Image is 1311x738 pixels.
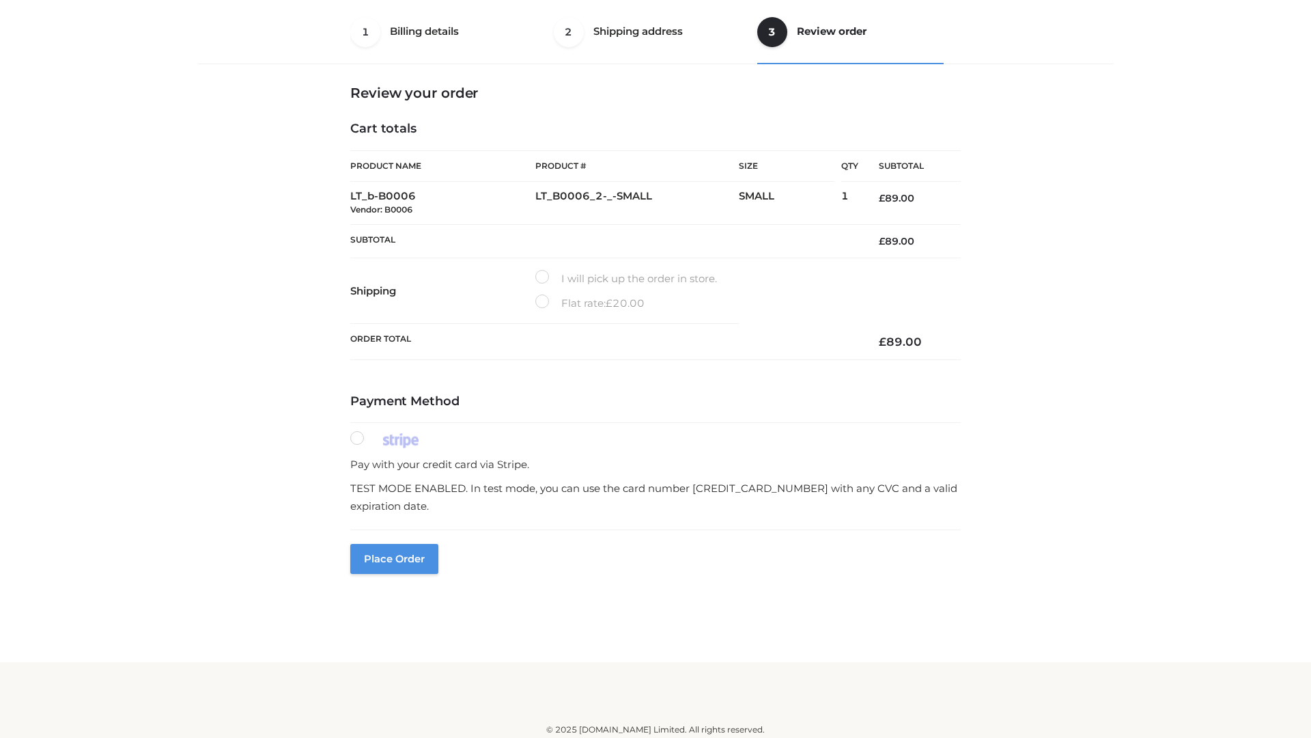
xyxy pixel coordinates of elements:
td: SMALL [739,182,841,225]
div: © 2025 [DOMAIN_NAME] Limited. All rights reserved. [203,723,1108,737]
th: Qty [841,150,858,182]
p: TEST MODE ENABLED. In test mode, you can use the card number [CREDIT_CARD_NUMBER] with any CVC an... [350,480,961,515]
td: LT_b-B0006 [350,182,535,225]
th: Subtotal [350,224,858,258]
h4: Payment Method [350,394,961,409]
label: I will pick up the order in store. [535,270,717,288]
span: £ [879,192,885,204]
bdi: 89.00 [879,235,914,247]
th: Order Total [350,324,858,360]
td: LT_B0006_2-_-SMALL [535,182,739,225]
h3: Review your order [350,85,961,101]
bdi: 20.00 [606,297,645,310]
h4: Cart totals [350,122,961,137]
button: Place order [350,544,438,574]
th: Product # [535,150,739,182]
td: 1 [841,182,858,225]
th: Shipping [350,258,535,324]
span: £ [606,297,612,310]
bdi: 89.00 [879,335,922,348]
th: Size [739,151,834,182]
p: Pay with your credit card via Stripe. [350,456,961,474]
label: Flat rate: [535,295,645,312]
th: Product Name [350,150,535,182]
th: Subtotal [858,151,961,182]
bdi: 89.00 [879,192,914,204]
span: £ [879,335,886,348]
span: £ [879,235,885,247]
small: Vendor: B0006 [350,204,412,215]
